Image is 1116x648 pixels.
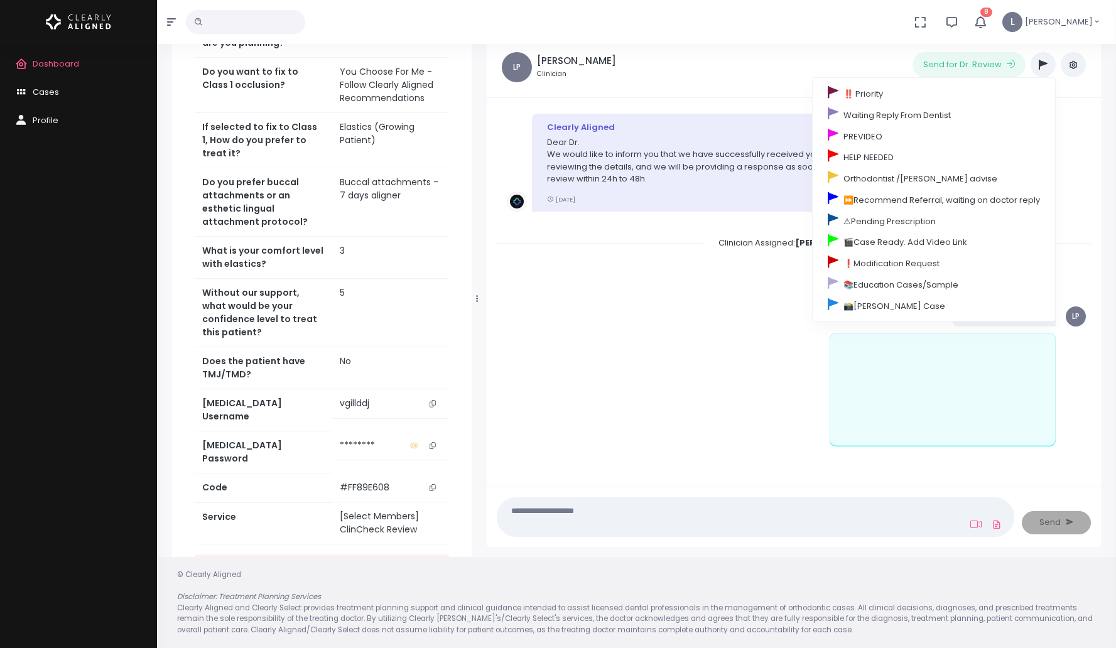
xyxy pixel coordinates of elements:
[813,188,1055,210] a: ⏩Recommend Referral, waiting on doctor reply
[795,237,869,249] b: [PERSON_NAME]
[502,52,532,82] span: LP
[195,237,332,279] th: What is your comfort level with elastics?
[813,273,1055,294] a: 📚Education Cases/Sample
[332,347,449,389] td: No
[537,55,616,67] h5: [PERSON_NAME]
[195,279,332,347] th: Without our support, what would be your confidence level to treat this patient?
[332,113,449,168] td: Elastics (Growing Patient)
[195,389,332,431] th: [MEDICAL_DATA] Username
[33,114,58,126] span: Profile
[195,473,332,502] th: Code
[332,168,449,237] td: Buccal attachments - 7 days aligner
[332,279,449,347] td: 5
[968,519,984,529] a: Add Loom Video
[340,510,442,536] div: [Select Members] ClinCheck Review
[195,554,449,578] a: Access Service
[46,9,111,35] img: Logo Horizontal
[980,8,992,17] span: 8
[547,136,976,185] p: Dear Dr. We would like to inform you that we have successfully received your case. Our team is cu...
[813,125,1055,146] a: PREVIDEO
[195,113,332,168] th: If selected to fix to Class 1, How do you prefer to treat it?
[813,294,1055,316] a: 📸[PERSON_NAME] Case
[547,195,575,203] small: [DATE]
[195,431,332,473] th: [MEDICAL_DATA] Password
[547,121,976,134] div: Clearly Aligned
[1025,16,1093,28] span: [PERSON_NAME]
[497,108,1091,473] div: scrollable content
[813,252,1055,274] a: ❗Modification Request
[1002,12,1022,32] span: L
[813,104,1055,125] a: Waiting Reply From Dentist
[989,513,1004,536] a: Add Files
[332,58,449,113] td: You Choose For Me - Follow Clearly Aligned Recommendations
[1066,306,1086,327] span: LP
[332,473,449,502] td: #FF89E608
[703,233,884,252] span: Clinician Assigned:
[33,86,59,98] span: Cases
[165,570,1108,635] div: © Clearly Aligned Clearly Aligned and Clearly Select provides treatment planning support and clin...
[195,58,332,113] th: Do you want to fix to Class 1 occlusion?
[33,58,79,70] span: Dashboard
[813,210,1055,231] a: ⚠Pending Prescription
[813,231,1055,252] a: 🎬Case Ready. Add Video Link
[172,37,472,561] div: scrollable content
[537,69,616,79] small: Clinician
[913,52,1026,77] button: Send for Dr. Review
[195,502,332,544] th: Service
[177,591,321,602] em: Disclaimer: Treatment Planning Services
[813,168,1055,189] a: Orthodontist /[PERSON_NAME] advise
[332,237,449,279] td: 3
[332,389,449,418] td: vgillddj
[195,347,332,389] th: Does the patient have TMJ/TMD?
[195,168,332,237] th: Do you prefer buccal attachments or an esthetic lingual attachment protocol?
[813,146,1055,168] a: HELP NEEDED
[813,83,1055,104] a: ‼️ Priority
